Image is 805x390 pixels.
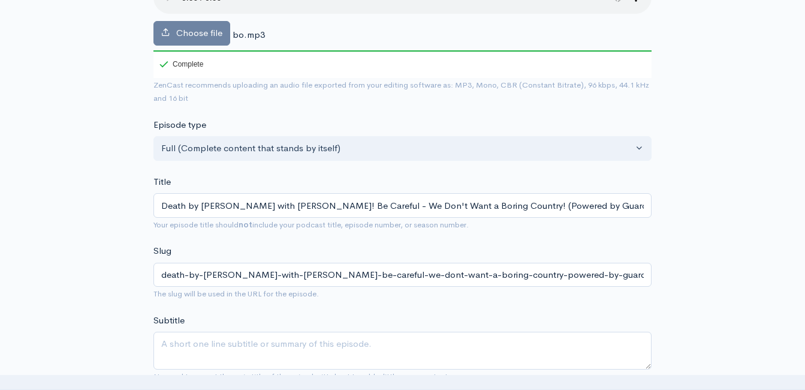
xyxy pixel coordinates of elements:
input: What is the episode's title? [153,193,652,218]
label: Subtitle [153,314,185,328]
button: Full (Complete content that stands by itself) [153,136,652,161]
div: Complete [153,50,206,78]
small: ZenCast recommends uploading an audio file exported from your editing software as: MP3, Mono, CBR... [153,80,649,104]
small: The slug will be used in the URL for the episode. [153,289,319,299]
div: Full (Complete content that stands by itself) [161,142,633,155]
input: title-of-episode [153,263,652,287]
span: Choose file [176,27,222,38]
span: bo.mp3 [233,29,265,40]
div: 100% [153,50,652,52]
strong: not [239,220,252,230]
label: Episode type [153,118,206,132]
small: Your episode title should include your podcast title, episode number, or season number. [153,220,469,230]
div: Complete [159,61,203,68]
label: Slug [153,244,171,258]
small: No need to repeat the main title of the episode, it's best to add a little more context. [153,371,450,382]
label: Title [153,175,171,189]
